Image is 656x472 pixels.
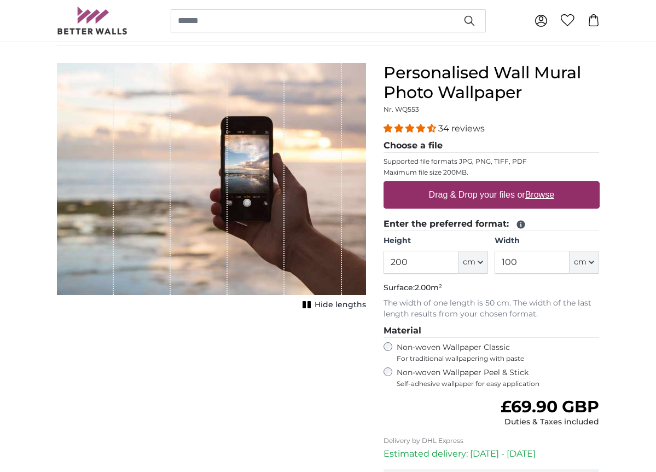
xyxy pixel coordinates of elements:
[384,123,438,134] span: 4.32 stars
[384,168,600,177] p: Maximum file size 200MB.
[424,184,558,206] label: Drag & Drop your files or
[525,190,554,199] u: Browse
[384,105,419,113] span: Nr. WQ553
[570,251,599,274] button: cm
[384,139,600,153] legend: Choose a file
[384,447,600,461] p: Estimated delivery: [DATE] - [DATE]
[501,417,599,428] div: Duties & Taxes included
[384,235,488,246] label: Height
[57,63,366,313] div: 1 of 1
[299,297,366,313] button: Hide lengths
[384,436,600,445] p: Delivery by DHL Express
[384,63,600,102] h1: Personalised Wall Mural Photo Wallpaper
[463,257,475,268] span: cm
[315,300,366,310] span: Hide lengths
[415,283,442,292] span: 2.00m²
[397,342,600,363] label: Non-woven Wallpaper Classic
[384,217,600,231] legend: Enter the preferred format:
[397,367,600,388] label: Non-woven Wallpaper Peel & Stick
[384,157,600,166] p: Supported file formats JPG, PNG, TIFF, PDF
[384,324,600,338] legend: Material
[397,354,600,363] span: For traditional wallpapering with paste
[495,235,599,246] label: Width
[438,123,485,134] span: 34 reviews
[384,283,600,293] p: Surface:
[458,251,488,274] button: cm
[384,298,600,320] p: The width of one length is 50 cm. The width of the last length results from your chosen format.
[501,396,599,417] span: £69.90 GBP
[397,379,600,388] span: Self-adhesive wallpaper for easy application
[574,257,587,268] span: cm
[57,7,128,34] img: Betterwalls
